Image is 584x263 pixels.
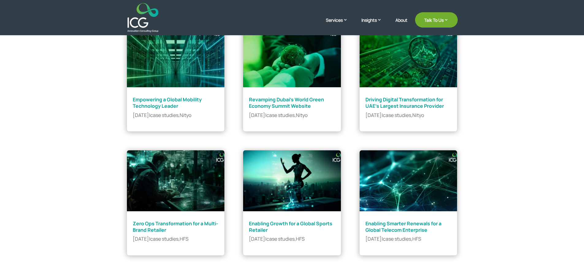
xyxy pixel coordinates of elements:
a: Insights [361,17,388,32]
a: HFS [412,235,421,242]
a: HFS [296,235,305,242]
span: [DATE] [133,112,149,118]
img: Empowering a Global Mobility Technology Leader [127,26,225,87]
span: [DATE] [249,235,265,242]
img: Enabling Smarter Renewals for a Global Telecom Enterprise [359,150,457,211]
a: Nityo [296,112,307,118]
a: Revamping Dubai’s World Green Economy Summit Website [249,96,324,109]
p: | , [365,112,451,118]
a: Services [326,17,354,32]
a: Nityo [180,112,191,118]
div: Keywords by Traffic [68,36,103,40]
a: case studies [266,112,295,118]
span: [DATE] [133,235,149,242]
a: HFS [180,235,189,242]
img: Zero Ops Transformation for a Multi-Brand Retailer [127,150,225,211]
img: Driving Digital Transformation for UAE’s Largest Insurance Provider [359,26,457,87]
a: case studies [383,235,411,242]
p: | , [133,236,219,242]
a: Driving Digital Transformation for UAE’s Largest Insurance Provider [365,96,444,109]
a: Enabling Smarter Renewals for a Global Telecom Enterprise [365,220,441,233]
img: ICG [128,3,158,32]
a: case studies [150,235,178,242]
p: | , [365,236,451,242]
a: Talk To Us [415,12,458,28]
a: Empowering a Global Mobility Technology Leader [133,96,202,109]
a: Enabling Growth for a Global Sports Retailer [249,220,332,233]
span: [DATE] [249,112,265,118]
a: case studies [150,112,178,118]
a: Zero Ops Transformation for a Multi-Brand Retailer [133,220,218,233]
a: Nityo [412,112,424,118]
p: | , [133,112,219,118]
img: Enabling Growth for a Global Sports Retailer [243,150,341,211]
p: | , [249,112,335,118]
p: | , [249,236,335,242]
img: Revamping Dubai’s World Green Economy Summit Website [243,26,341,87]
span: [DATE] [365,235,382,242]
a: case studies [383,112,411,118]
a: case studies [266,235,295,242]
iframe: Chat Widget [482,197,584,263]
a: About [395,18,407,32]
span: [DATE] [365,112,382,118]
